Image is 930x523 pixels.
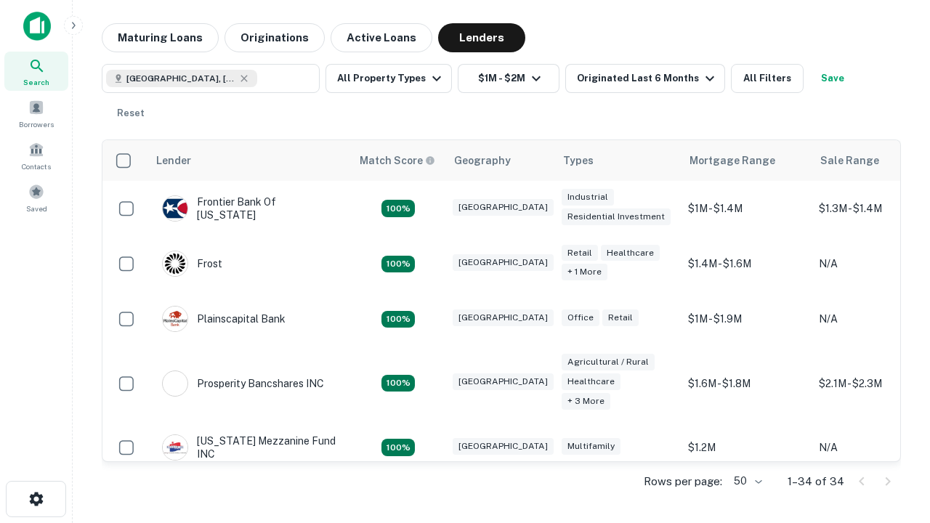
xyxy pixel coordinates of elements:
span: Saved [26,203,47,214]
img: picture [163,371,187,396]
h6: Match Score [360,153,432,169]
div: Matching Properties: 4, hasApolloMatch: undefined [381,256,415,273]
td: $1.6M - $1.8M [681,346,812,420]
div: [GEOGRAPHIC_DATA] [453,199,554,216]
div: Capitalize uses an advanced AI algorithm to match your search with the best lender. The match sco... [360,153,435,169]
button: Save your search to get updates of matches that match your search criteria. [809,64,856,93]
div: Matching Properties: 6, hasApolloMatch: undefined [381,375,415,392]
img: picture [163,196,187,221]
img: picture [163,251,187,276]
div: + 1 more [562,264,607,280]
div: Office [562,309,599,326]
div: Healthcare [601,245,660,261]
div: Retail [602,309,639,326]
a: Saved [4,178,68,217]
div: [GEOGRAPHIC_DATA] [453,373,554,390]
th: Types [554,140,681,181]
div: Matching Properties: 4, hasApolloMatch: undefined [381,311,415,328]
button: Lenders [438,23,525,52]
div: Prosperity Bancshares INC [162,370,324,397]
div: Residential Investment [562,208,671,225]
th: Mortgage Range [681,140,812,181]
td: $1M - $1.9M [681,291,812,346]
div: Multifamily [562,438,620,455]
div: + 3 more [562,393,610,410]
button: Originated Last 6 Months [565,64,725,93]
div: [GEOGRAPHIC_DATA] [453,254,554,271]
span: [GEOGRAPHIC_DATA], [GEOGRAPHIC_DATA], [GEOGRAPHIC_DATA] [126,72,235,85]
th: Lender [147,140,351,181]
div: [GEOGRAPHIC_DATA] [453,438,554,455]
div: Originated Last 6 Months [577,70,719,87]
div: Industrial [562,189,614,206]
a: Search [4,52,68,91]
th: Geography [445,140,554,181]
iframe: Chat Widget [857,360,930,430]
div: Frost [162,251,222,277]
a: Borrowers [4,94,68,133]
div: Plainscapital Bank [162,306,286,332]
div: Geography [454,152,511,169]
div: Agricultural / Rural [562,354,655,370]
button: All Filters [731,64,804,93]
img: picture [163,307,187,331]
td: $1.4M - $1.6M [681,236,812,291]
div: Lender [156,152,191,169]
div: Sale Range [820,152,879,169]
img: picture [163,435,187,460]
div: [US_STATE] Mezzanine Fund INC [162,434,336,461]
div: Healthcare [562,373,620,390]
th: Capitalize uses an advanced AI algorithm to match your search with the best lender. The match sco... [351,140,445,181]
button: Reset [108,99,154,128]
span: Search [23,76,49,88]
div: 50 [728,471,764,492]
div: Retail [562,245,598,261]
td: $1M - $1.4M [681,181,812,236]
td: $1.2M [681,420,812,475]
button: Originations [225,23,325,52]
div: Frontier Bank Of [US_STATE] [162,195,336,222]
div: Types [563,152,594,169]
button: Maturing Loans [102,23,219,52]
div: Matching Properties: 4, hasApolloMatch: undefined [381,200,415,217]
button: All Property Types [325,64,452,93]
button: Active Loans [331,23,432,52]
button: $1M - $2M [458,64,559,93]
div: Matching Properties: 5, hasApolloMatch: undefined [381,439,415,456]
img: capitalize-icon.png [23,12,51,41]
a: Contacts [4,136,68,175]
p: 1–34 of 34 [788,473,844,490]
p: Rows per page: [644,473,722,490]
div: [GEOGRAPHIC_DATA] [453,309,554,326]
span: Borrowers [19,118,54,130]
div: Mortgage Range [690,152,775,169]
span: Contacts [22,161,51,172]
